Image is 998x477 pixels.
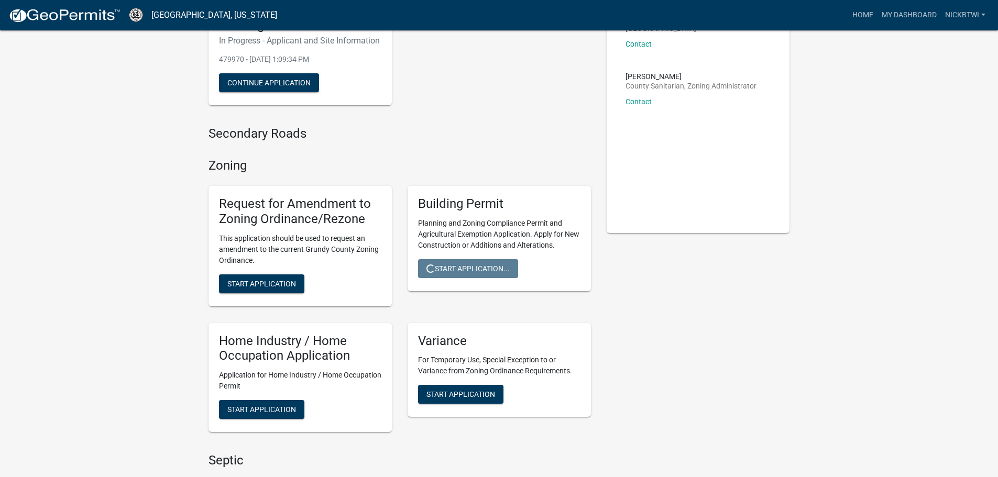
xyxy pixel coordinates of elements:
[418,334,580,349] h5: Variance
[209,126,591,141] h4: Secondary Roads
[151,6,277,24] a: [GEOGRAPHIC_DATA], [US_STATE]
[418,385,503,404] button: Start Application
[227,279,296,287] span: Start Application
[209,158,591,173] h4: Zoning
[219,36,381,46] h6: In Progress - Applicant and Site Information
[209,453,591,468] h4: Septic
[219,334,381,364] h5: Home Industry / Home Occupation Application
[418,259,518,278] button: Start Application...
[219,196,381,227] h5: Request for Amendment to Zoning Ordinance/Rezone
[626,97,652,106] a: Contact
[219,73,319,92] button: Continue Application
[219,233,381,266] p: This application should be used to request an amendment to the current Grundy County Zoning Ordin...
[626,40,652,48] a: Contact
[219,400,304,419] button: Start Application
[848,5,878,25] a: Home
[219,274,304,293] button: Start Application
[219,54,381,65] p: 479970 - [DATE] 1:09:34 PM
[418,218,580,251] p: Planning and Zoning Compliance Permit and Agricultural Exemption Application. Apply for New Const...
[129,8,143,22] img: Grundy County, Iowa
[941,5,990,25] a: NickBTWI
[219,370,381,392] p: Application for Home Industry / Home Occupation Permit
[418,196,580,212] h5: Building Permit
[227,405,296,414] span: Start Application
[426,264,510,272] span: Start Application...
[426,390,495,398] span: Start Application
[418,354,580,376] p: For Temporary Use, Special Exception to or Variance from Zoning Ordinance Requirements.
[626,73,756,80] p: [PERSON_NAME]
[626,82,756,90] p: County Sanitarian, Zoning Administrator
[878,5,941,25] a: My Dashboard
